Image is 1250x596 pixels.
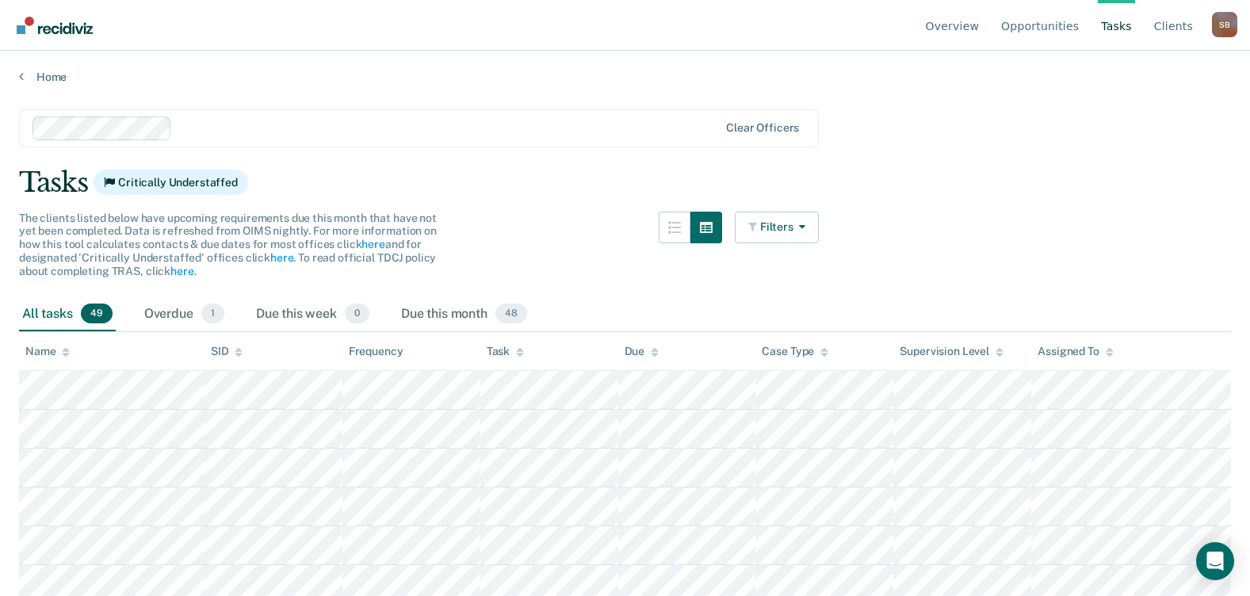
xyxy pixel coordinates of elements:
a: here [270,251,293,264]
span: 1 [201,304,224,324]
button: Filters [735,212,819,243]
div: Supervision Level [900,345,1003,358]
span: Critically Understaffed [94,170,248,195]
div: Due this month48 [398,297,530,332]
div: Task [487,345,524,358]
div: Tasks [19,166,1231,199]
span: 49 [81,304,113,324]
a: Home [19,70,1231,84]
div: Open Intercom Messenger [1196,542,1234,580]
div: Name [25,345,70,358]
div: Frequency [349,345,403,358]
div: Due this week0 [253,297,373,332]
div: Overdue1 [141,297,227,332]
a: here [361,238,384,250]
span: The clients listed below have upcoming requirements due this month that have not yet been complet... [19,212,437,277]
span: 48 [495,304,527,324]
div: All tasks49 [19,297,116,332]
a: here [170,265,193,277]
span: 0 [345,304,369,324]
div: Clear officers [726,121,799,135]
div: Due [625,345,659,358]
div: Case Type [762,345,828,358]
img: Recidiviz [17,17,93,34]
div: SID [211,345,243,358]
div: S B [1212,12,1237,37]
button: Profile dropdown button [1212,12,1237,37]
div: Assigned To [1038,345,1113,358]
